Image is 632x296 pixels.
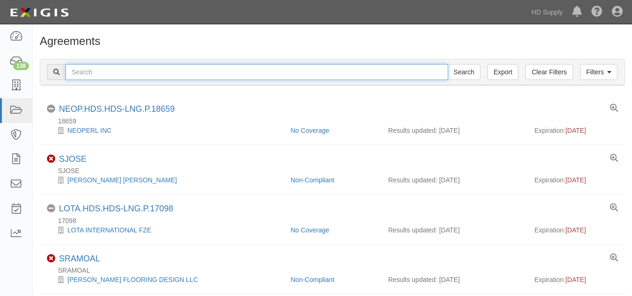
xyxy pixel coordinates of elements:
a: LOTA INTERNATIONAL FZE [67,226,151,234]
a: Non-Compliant [291,176,334,184]
div: Results updated: [DATE] [388,126,521,135]
span: [DATE] [566,127,586,134]
a: Clear Filters [525,64,573,80]
a: Non-Compliant [291,276,334,283]
i: Help Center - Complianz [591,7,603,18]
a: View results summary [610,204,618,212]
a: LOTA.HDS.HDS-LNG.P.17098 [59,204,173,213]
input: Search [448,64,480,80]
div: LOTA.HDS.HDS-LNG.P.17098 [59,204,173,214]
span: [DATE] [566,176,586,184]
i: Non-Compliant [47,254,55,263]
div: SRAMOAL [59,254,100,264]
a: NEOPERL INC [67,127,111,134]
a: [PERSON_NAME] [PERSON_NAME] [67,176,177,184]
div: SRAMOAL [47,266,625,275]
a: HD Supply [527,3,567,22]
div: SJOSE [47,166,625,175]
div: Expiration: [535,126,618,135]
input: Search [65,64,448,80]
i: Non-Compliant [47,155,55,163]
div: JOSE GERARDO SANCHEZ TORRES [47,175,283,185]
div: Results updated: [DATE] [388,175,521,185]
div: RAMOS FLOORING DESIGN LLC [47,275,283,284]
a: View results summary [610,254,618,262]
div: NEOPERL INC [47,126,283,135]
div: LOTA INTERNATIONAL FZE [47,225,283,235]
a: NEOP.HDS.HDS-LNG.P.18659 [59,104,174,114]
a: [PERSON_NAME] FLOORING DESIGN LLC [67,276,198,283]
a: No Coverage [291,226,329,234]
i: No Coverage [47,204,55,213]
span: [DATE] [566,276,586,283]
div: 17098 [47,216,625,225]
i: No Coverage [47,105,55,113]
a: SRAMOAL [59,254,100,263]
a: No Coverage [291,127,329,134]
div: SJOSE [59,154,87,165]
div: Expiration: [535,225,618,235]
div: 18659 [47,116,625,126]
div: Results updated: [DATE] [388,275,521,284]
div: NEOP.HDS.HDS-LNG.P.18659 [59,104,174,115]
div: 138 [13,62,29,70]
a: Filters [580,64,617,80]
a: SJOSE [59,154,87,164]
a: View results summary [610,154,618,163]
h1: Agreements [40,35,625,47]
span: [DATE] [566,226,586,234]
div: Expiration: [535,175,618,185]
a: View results summary [610,104,618,113]
div: Expiration: [535,275,618,284]
img: logo-5460c22ac91f19d4615b14bd174203de0afe785f0fc80cf4dbbc73dc1793850b.png [7,4,72,21]
div: Results updated: [DATE] [388,225,521,235]
a: Export [487,64,518,80]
